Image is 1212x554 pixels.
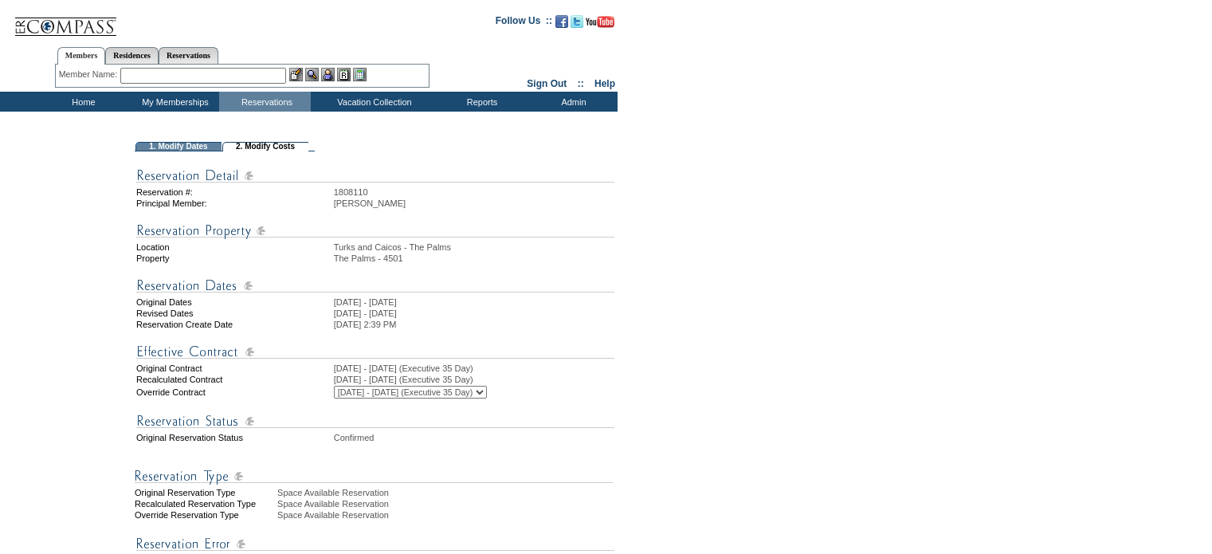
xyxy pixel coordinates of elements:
[578,78,584,89] span: ::
[277,499,616,509] div: Space Available Reservation
[586,16,614,28] img: Subscribe to our YouTube Channel
[136,375,332,384] td: Recalculated Contract
[159,47,218,64] a: Reservations
[105,47,159,64] a: Residences
[36,92,127,112] td: Home
[136,342,614,362] img: Effective Contract
[136,433,332,442] td: Original Reservation Status
[334,320,614,329] td: [DATE] 2:39 PM
[135,499,276,509] div: Recalculated Reservation Type
[59,68,120,81] div: Member Name:
[334,375,614,384] td: [DATE] - [DATE] (Executive 35 Day)
[305,68,319,81] img: View
[334,308,614,318] td: [DATE] - [DATE]
[136,308,332,318] td: Revised Dates
[334,297,614,307] td: [DATE] - [DATE]
[496,14,552,33] td: Follow Us ::
[526,92,618,112] td: Admin
[222,142,308,151] td: 2. Modify Costs
[555,15,568,28] img: Become our fan on Facebook
[136,276,614,296] img: Reservation Dates
[127,92,219,112] td: My Memberships
[434,92,526,112] td: Reports
[135,488,276,497] div: Original Reservation Type
[334,198,614,208] td: [PERSON_NAME]
[136,534,614,554] img: Reservation Errors
[136,297,332,307] td: Original Dates
[135,142,222,151] td: 1. Modify Dates
[334,242,614,252] td: Turks and Caicos - The Palms
[334,253,614,263] td: The Palms - 4501
[136,242,332,252] td: Location
[334,187,614,197] td: 1808110
[334,433,614,442] td: Confirmed
[337,68,351,81] img: Reservations
[135,466,613,486] img: Reservation Type
[136,198,332,208] td: Principal Member:
[136,320,332,329] td: Reservation Create Date
[136,363,332,373] td: Original Contract
[277,510,616,520] div: Space Available Reservation
[14,4,117,37] img: Compass Home
[571,20,583,29] a: Follow us on Twitter
[527,78,567,89] a: Sign Out
[289,68,303,81] img: b_edit.gif
[594,78,615,89] a: Help
[136,221,614,241] img: Reservation Property
[136,166,614,186] img: Reservation Detail
[219,92,311,112] td: Reservations
[334,363,614,373] td: [DATE] - [DATE] (Executive 35 Day)
[135,510,276,520] div: Override Reservation Type
[311,92,434,112] td: Vacation Collection
[555,20,568,29] a: Become our fan on Facebook
[321,68,335,81] img: Impersonate
[57,47,106,65] a: Members
[136,253,332,263] td: Property
[136,187,332,197] td: Reservation #:
[586,20,614,29] a: Subscribe to our YouTube Channel
[136,411,614,431] img: Reservation Status
[277,488,616,497] div: Space Available Reservation
[136,386,332,399] td: Override Contract
[353,68,367,81] img: b_calculator.gif
[571,15,583,28] img: Follow us on Twitter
